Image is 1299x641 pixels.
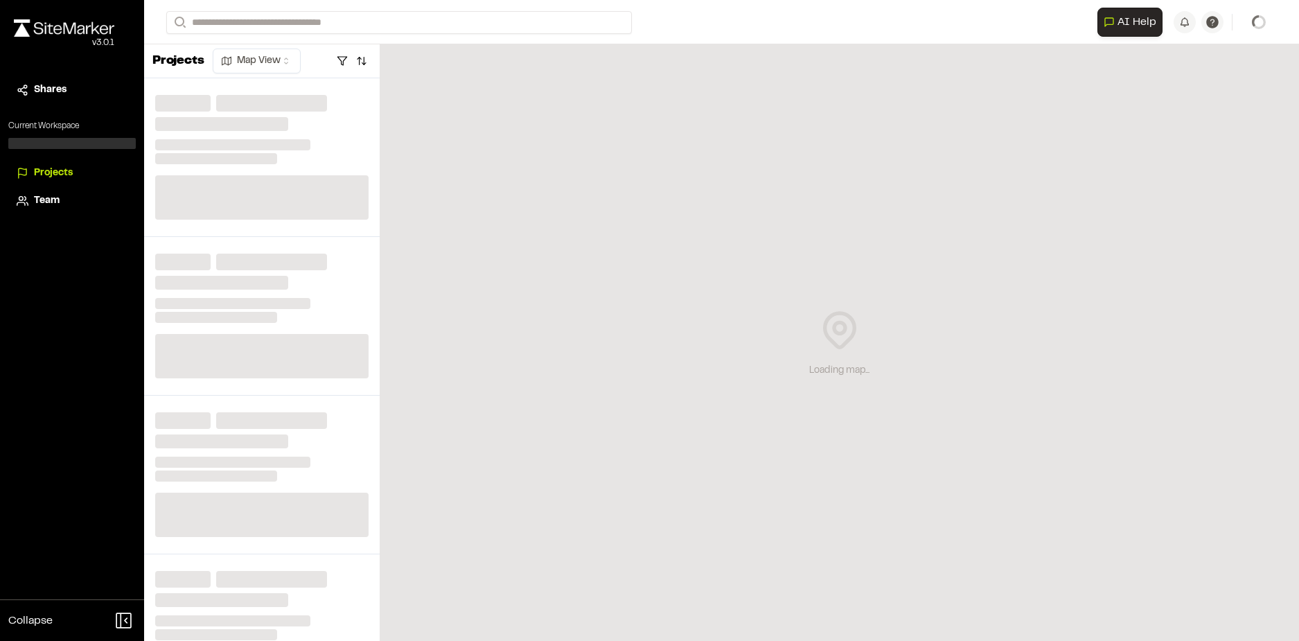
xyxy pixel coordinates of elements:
[17,82,127,98] a: Shares
[17,193,127,209] a: Team
[166,11,191,34] button: Search
[809,363,869,378] div: Loading map...
[34,193,60,209] span: Team
[152,52,204,71] p: Projects
[34,82,67,98] span: Shares
[1117,14,1156,30] span: AI Help
[1097,8,1163,37] button: Open AI Assistant
[8,613,53,629] span: Collapse
[14,19,114,37] img: rebrand.png
[14,37,114,49] div: Oh geez...please don't...
[17,166,127,181] a: Projects
[1097,8,1168,37] div: Open AI Assistant
[34,166,73,181] span: Projects
[8,120,136,132] p: Current Workspace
